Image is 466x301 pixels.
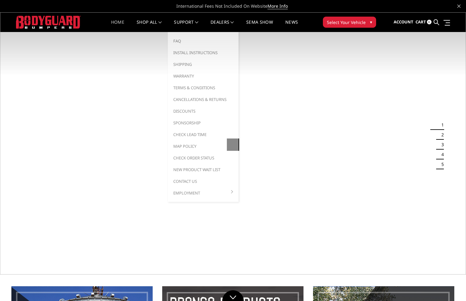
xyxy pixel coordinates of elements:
a: Cart 0 [416,14,432,30]
a: New Product Wait List [170,164,236,175]
a: Contact Us [170,175,236,187]
a: Sponsorship [170,117,236,129]
a: MAP Policy [170,140,236,152]
a: Home [111,20,124,32]
a: More Info [267,3,288,9]
a: Terms & Conditions [170,82,236,94]
a: Support [174,20,198,32]
button: 1 of 5 [438,120,444,130]
a: Check Lead Time [170,129,236,140]
button: 5 of 5 [438,159,444,169]
a: Employment [170,187,236,199]
button: Select Your Vehicle [323,17,376,28]
a: Discounts [170,105,236,117]
img: BODYGUARD BUMPERS [16,16,81,28]
a: Shipping [170,58,236,70]
button: 3 of 5 [438,140,444,150]
button: 4 of 5 [438,150,444,159]
span: ▾ [370,19,372,25]
a: Warranty [170,70,236,82]
a: Dealers [211,20,234,32]
a: Check Order Status [170,152,236,164]
a: News [285,20,298,32]
button: 2 of 5 [438,130,444,140]
span: Account [394,19,413,25]
span: 0 [427,20,432,24]
a: SEMA Show [246,20,273,32]
a: Cancellations & Returns [170,94,236,105]
a: Install Instructions [170,47,236,58]
a: shop all [137,20,162,32]
a: FAQ [170,35,236,47]
span: Select Your Vehicle [327,19,366,26]
span: Cart [416,19,426,25]
a: Account [394,14,413,30]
